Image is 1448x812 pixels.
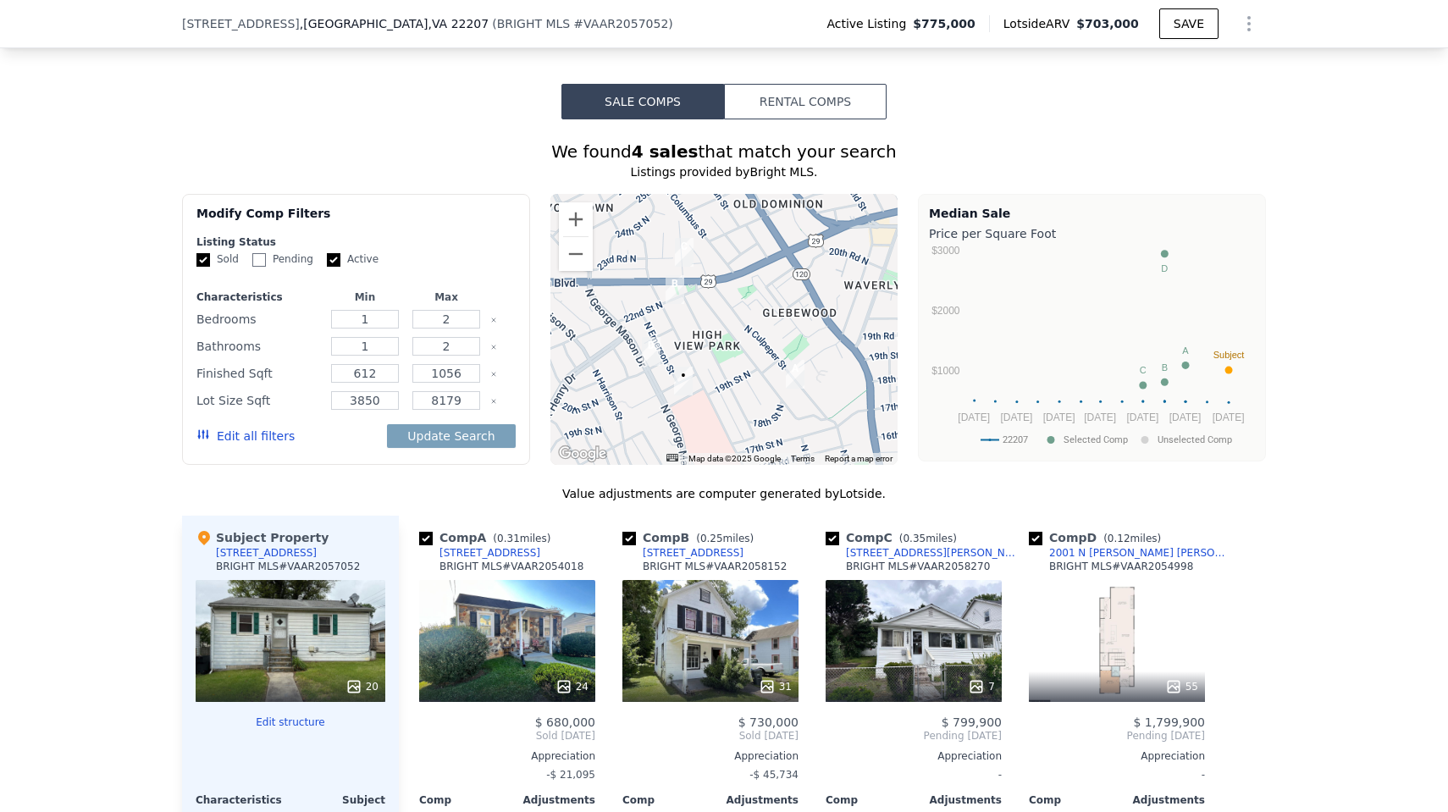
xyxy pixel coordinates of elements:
[419,546,540,560] a: [STREET_ADDRESS]
[419,729,595,743] span: Sold [DATE]
[559,202,593,236] button: Zoom in
[182,163,1266,180] div: Listings provided by Bright MLS .
[688,454,781,463] span: Map data ©2025 Google
[1097,533,1168,544] span: ( miles)
[535,715,595,729] span: $ 680,000
[643,546,743,560] div: [STREET_ADDRESS]
[1161,263,1168,273] text: D
[674,367,693,395] div: 5119 19th St N
[300,15,489,32] span: , [GEOGRAPHIC_DATA]
[555,443,611,465] a: Open this area in Google Maps (opens a new window)
[196,428,295,445] button: Edit all filters
[622,749,799,763] div: Appreciation
[419,749,595,763] div: Appreciation
[419,793,507,807] div: Comp
[492,15,673,32] div: ( )
[559,237,593,271] button: Zoom out
[439,560,583,573] div: BRIGHT MLS # VAAR2054018
[724,84,887,119] button: Rental Comps
[1162,362,1168,373] text: B
[1029,729,1205,743] span: Pending [DATE]
[1140,365,1147,375] text: C
[903,533,926,544] span: 0.35
[689,533,760,544] span: ( miles)
[632,141,699,162] strong: 4 sales
[490,371,497,378] button: Clear
[622,729,799,743] span: Sold [DATE]
[1076,17,1139,30] span: $703,000
[622,793,710,807] div: Comp
[409,290,484,304] div: Max
[846,546,1022,560] div: [STREET_ADDRESS][PERSON_NAME]
[1169,412,1202,423] text: [DATE]
[826,729,1002,743] span: Pending [DATE]
[497,17,571,30] span: BRIGHT MLS
[749,769,799,781] span: -$ 45,734
[913,15,975,32] span: $775,000
[1213,412,1245,423] text: [DATE]
[1029,546,1225,560] a: 2001 N [PERSON_NAME] [PERSON_NAME] Dr
[327,253,340,267] input: Active
[1049,546,1225,560] div: 2001 N [PERSON_NAME] [PERSON_NAME] Dr
[1064,434,1128,445] text: Selected Comp
[1213,350,1245,360] text: Subject
[428,17,489,30] span: , VA 22207
[196,205,516,235] div: Modify Comp Filters
[931,365,960,377] text: $1000
[196,307,321,331] div: Bedrooms
[196,529,329,546] div: Subject Property
[929,246,1255,457] svg: A chart.
[825,454,893,463] a: Report a map error
[182,140,1266,163] div: We found that match your search
[490,344,497,351] button: Clear
[507,793,595,807] div: Adjustments
[196,793,290,807] div: Characteristics
[931,305,960,317] text: $2000
[1158,434,1232,445] text: Unselected Comp
[893,533,964,544] span: ( miles)
[1003,15,1076,32] span: Lotside ARV
[968,678,995,695] div: 7
[555,443,611,465] img: Google
[196,362,321,385] div: Finished Sqft
[675,238,694,267] div: 2233 N Dinwiddie St
[666,454,678,461] button: Keyboard shortcuts
[216,546,317,560] div: [STREET_ADDRESS]
[252,253,266,267] input: Pending
[929,205,1255,222] div: Median Sale
[561,84,724,119] button: Sale Comps
[196,252,239,267] label: Sold
[826,529,964,546] div: Comp C
[914,793,1002,807] div: Adjustments
[1084,412,1116,423] text: [DATE]
[490,317,497,323] button: Clear
[826,749,1002,763] div: Appreciation
[182,15,300,32] span: [STREET_ADDRESS]
[196,253,210,267] input: Sold
[216,560,360,573] div: BRIGHT MLS # VAAR2057052
[328,290,402,304] div: Min
[826,15,913,32] span: Active Listing
[1001,412,1033,423] text: [DATE]
[1117,793,1205,807] div: Adjustments
[1003,434,1028,445] text: 22207
[1159,8,1219,39] button: SAVE
[759,678,792,695] div: 31
[643,560,787,573] div: BRIGHT MLS # VAAR2058152
[786,360,804,389] div: 1804 N Culpeper St
[196,290,321,304] div: Characteristics
[1165,678,1198,695] div: 55
[555,678,589,695] div: 24
[622,529,760,546] div: Comp B
[642,337,660,366] div: 2001 N George Mason Dr
[196,334,321,358] div: Bathrooms
[290,793,385,807] div: Subject
[345,678,379,695] div: 20
[1133,715,1205,729] span: $ 1,799,900
[942,715,1002,729] span: $ 799,900
[846,560,990,573] div: BRIGHT MLS # VAAR2058270
[929,222,1255,246] div: Price per Square Foot
[826,546,1022,560] a: [STREET_ADDRESS][PERSON_NAME]
[1182,345,1189,356] text: A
